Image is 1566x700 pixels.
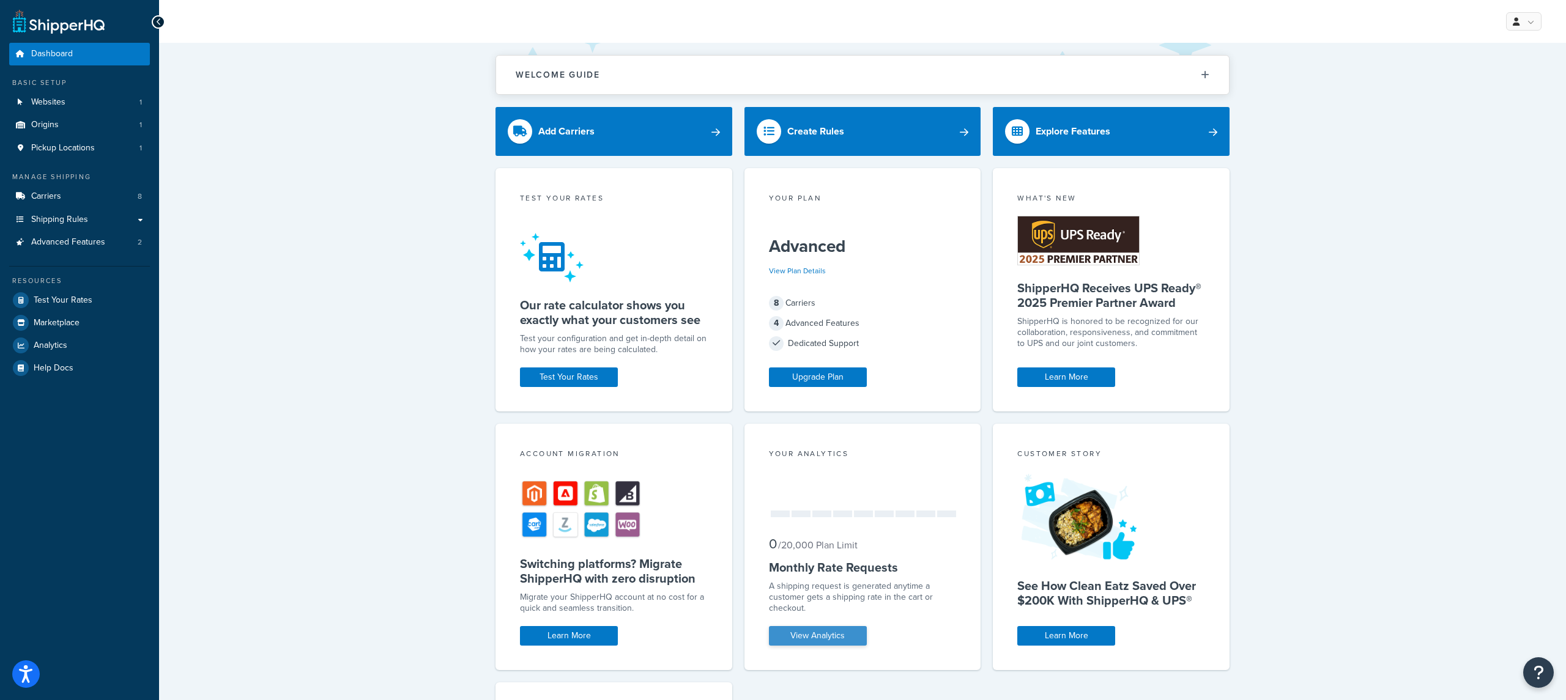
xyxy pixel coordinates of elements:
[138,237,142,248] span: 2
[496,56,1229,94] button: Welcome Guide
[1017,193,1205,207] div: What's New
[31,143,95,153] span: Pickup Locations
[769,265,826,276] a: View Plan Details
[520,333,708,355] div: Test your configuration and get in-depth detail on how your rates are being calculated.
[9,231,150,254] li: Advanced Features
[1017,448,1205,462] div: Customer Story
[744,107,981,156] a: Create Rules
[769,626,867,646] a: View Analytics
[769,237,957,256] h5: Advanced
[520,367,618,387] a: Test Your Rates
[1017,316,1205,349] p: ShipperHQ is honored to be recognized for our collaboration, responsiveness, and commitment to UP...
[520,448,708,462] div: Account Migration
[520,626,618,646] a: Learn More
[787,123,844,140] div: Create Rules
[9,185,150,208] a: Carriers8
[516,70,600,79] h2: Welcome Guide
[769,534,777,554] span: 0
[1017,281,1205,310] h5: ShipperHQ Receives UPS Ready® 2025 Premier Partner Award
[9,43,150,65] a: Dashboard
[31,49,73,59] span: Dashboard
[9,137,150,160] li: Pickup Locations
[520,193,708,207] div: Test your rates
[1523,657,1554,688] button: Open Resource Center
[769,581,957,614] div: A shipping request is generated anytime a customer gets a shipping rate in the cart or checkout.
[520,298,708,327] h5: Our rate calculator shows you exactly what your customers see
[34,318,80,328] span: Marketplace
[1017,578,1205,608] h5: See How Clean Eatz Saved Over $200K With ShipperHQ & UPS®
[9,172,150,182] div: Manage Shipping
[769,367,867,387] a: Upgrade Plan
[993,107,1230,156] a: Explore Features
[520,592,708,614] div: Migrate your ShipperHQ account at no cost for a quick and seamless transition.
[9,208,150,231] a: Shipping Rules
[769,295,957,312] div: Carriers
[139,120,142,130] span: 1
[9,114,150,136] a: Origins1
[9,276,150,286] div: Resources
[31,97,65,108] span: Websites
[1036,123,1110,140] div: Explore Features
[9,91,150,114] a: Websites1
[34,295,92,306] span: Test Your Rates
[769,560,957,575] h5: Monthly Rate Requests
[31,215,88,225] span: Shipping Rules
[9,312,150,334] a: Marketplace
[1017,367,1115,387] a: Learn More
[138,191,142,202] span: 8
[769,296,784,311] span: 8
[31,237,105,248] span: Advanced Features
[538,123,595,140] div: Add Carriers
[9,231,150,254] a: Advanced Features2
[9,114,150,136] li: Origins
[769,316,784,331] span: 4
[520,556,708,586] h5: Switching platforms? Migrate ShipperHQ with zero disruption
[139,97,142,108] span: 1
[34,341,67,351] span: Analytics
[9,78,150,88] div: Basic Setup
[9,91,150,114] li: Websites
[769,335,957,352] div: Dedicated Support
[9,185,150,208] li: Carriers
[9,357,150,379] a: Help Docs
[9,289,150,311] a: Test Your Rates
[34,363,73,374] span: Help Docs
[139,143,142,153] span: 1
[769,448,957,462] div: Your Analytics
[9,334,150,356] a: Analytics
[778,538,858,552] small: / 20,000 Plan Limit
[495,107,732,156] a: Add Carriers
[31,191,61,202] span: Carriers
[769,315,957,332] div: Advanced Features
[769,193,957,207] div: Your Plan
[1017,626,1115,646] a: Learn More
[9,137,150,160] a: Pickup Locations1
[31,120,59,130] span: Origins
